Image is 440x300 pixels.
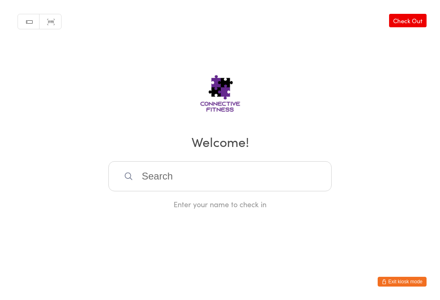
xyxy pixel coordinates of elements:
h2: Welcome! [8,132,432,151]
div: Enter your name to check in [108,199,332,209]
a: Check Out [389,14,427,27]
img: Connective Fitness [174,60,266,121]
button: Exit kiosk mode [378,277,427,287]
input: Search [108,161,332,191]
